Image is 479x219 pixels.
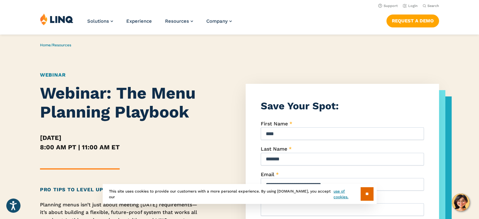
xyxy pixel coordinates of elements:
a: Request a Demo [386,14,439,27]
h1: Webinar: The Menu Planning Playbook [40,84,199,122]
button: Hello, have a question? Let’s chat. [452,193,470,211]
button: Open Search Bar [423,3,439,8]
a: Solutions [87,18,113,24]
a: Resources [165,18,193,24]
a: Login [403,4,418,8]
span: Email [261,171,274,177]
nav: Primary Navigation [87,13,232,34]
a: Resources [52,43,71,47]
a: Home [40,43,51,47]
img: LINQ | K‑12 Software [40,13,73,25]
h5: 8:00 AM PT | 11:00 AM ET [40,142,199,152]
span: / [40,43,71,47]
h5: [DATE] [40,133,199,142]
span: Search [427,4,439,8]
nav: Button Navigation [386,13,439,27]
h2: Pro Tips to Level Up Your Menus [40,186,199,193]
span: Solutions [87,18,109,24]
div: This site uses cookies to provide our customers with a more personal experience. By using [DOMAIN... [103,184,377,204]
span: Company [206,18,228,24]
a: Company [206,18,232,24]
a: use of cookies. [334,188,360,200]
a: Webinar [40,72,66,78]
strong: Save Your Spot: [261,100,339,112]
span: First Name [261,121,288,127]
a: Support [378,4,398,8]
span: Last Name [261,146,287,152]
a: Experience [126,18,152,24]
span: Resources [165,18,189,24]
